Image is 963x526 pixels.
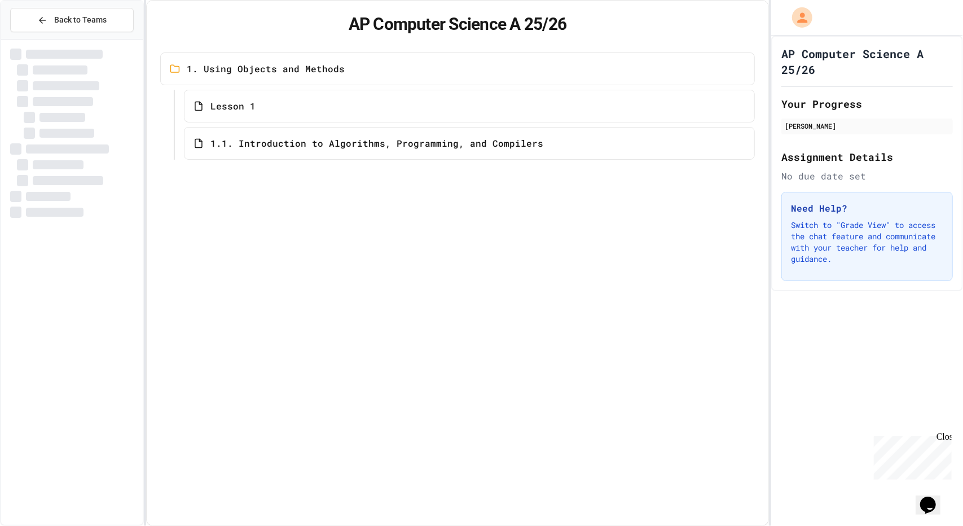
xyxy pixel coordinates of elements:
[184,90,755,122] a: Lesson 1
[781,149,953,165] h2: Assignment Details
[210,99,256,113] span: Lesson 1
[5,5,78,72] div: Chat with us now!Close
[785,121,949,131] div: [PERSON_NAME]
[187,62,345,76] span: 1. Using Objects and Methods
[781,96,953,112] h2: Your Progress
[210,137,543,150] span: 1.1. Introduction to Algorithms, Programming, and Compilers
[781,46,953,77] h1: AP Computer Science A 25/26
[10,8,134,32] button: Back to Teams
[54,14,107,26] span: Back to Teams
[184,127,755,160] a: 1.1. Introduction to Algorithms, Programming, and Compilers
[791,201,943,215] h3: Need Help?
[781,169,953,183] div: No due date set
[780,5,815,30] div: My Account
[791,220,943,265] p: Switch to "Grade View" to access the chat feature and communicate with your teacher for help and ...
[869,432,952,480] iframe: chat widget
[916,481,952,515] iframe: chat widget
[160,14,755,34] h1: AP Computer Science A 25/26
